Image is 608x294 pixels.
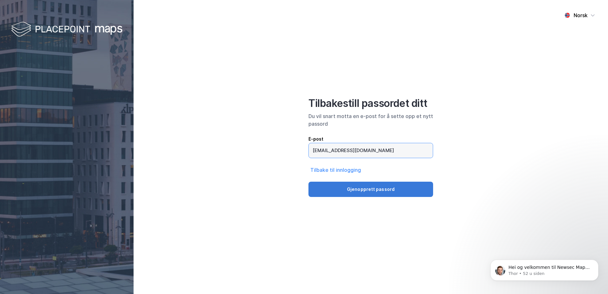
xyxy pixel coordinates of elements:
[574,11,588,19] div: Norsk
[308,182,433,197] button: Gjenopprett passord
[308,112,433,128] div: Du vil snart motta en e-post for å sette opp et nytt passord
[11,20,122,39] img: logo-white.f07954bde2210d2a523dddb988cd2aa7.svg
[308,166,363,174] button: Tilbake til innlogging
[481,246,608,291] iframe: Intercom notifications melding
[308,135,433,143] div: E-post
[308,97,433,110] div: Tilbakestill passordet ditt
